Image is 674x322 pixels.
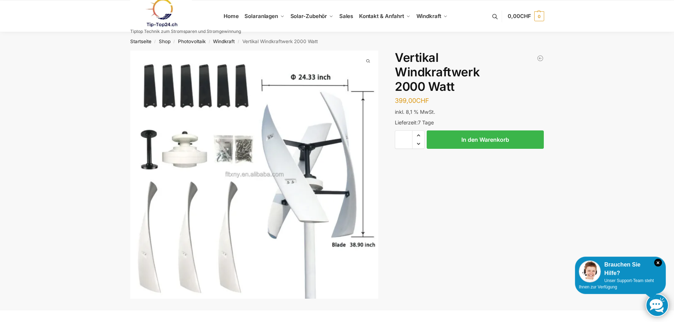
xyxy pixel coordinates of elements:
a: Startseite [130,39,151,44]
i: Schließen [654,259,662,267]
span: Kontakt & Anfahrt [359,13,404,19]
span: 0,00 [508,13,531,19]
iframe: Sicherer Rahmen für schnelle Bezahlvorgänge [393,153,545,173]
a: Vertikal WindradHd63d2b51b2484c83bf992b756e770dc5o [130,51,379,299]
a: Kontakt & Anfahrt [356,0,413,32]
span: Unser Support-Team steht Ihnen zur Verfügung [579,278,654,289]
a: 0,00CHF 0 [508,6,544,27]
li: 1 / 1 [130,51,379,299]
p: Tiptop Technik zum Stromsparen und Stromgewinnung [130,29,241,34]
span: Solar-Zubehör [290,13,327,19]
span: inkl. 8,1 % MwSt. [395,109,435,115]
span: Solaranlagen [244,13,278,19]
span: / [171,39,178,45]
span: / [235,39,242,45]
span: Lieferzeit: [395,119,434,125]
a: Windkraft [413,0,450,32]
h1: Vertikal Windkraftwerk 2000 Watt [395,51,544,94]
a: Windkraft [213,39,235,44]
span: 7 Tage [418,119,434,125]
nav: Breadcrumb [117,32,557,51]
a: Solar-Zubehör [287,0,336,32]
span: CHF [520,13,531,19]
img: Vertikal Windrad [130,51,379,299]
div: Brauchen Sie Hilfe? [579,260,662,277]
button: In den Warenkorb [427,130,544,149]
a: Photovoltaik [178,39,206,44]
span: 0 [534,11,544,21]
span: Reduce quantity [413,139,424,148]
input: Produktmenge [395,130,413,149]
img: Customer service [579,260,601,282]
span: Sales [339,13,353,19]
a: Sales [336,0,356,32]
span: / [151,39,159,45]
span: CHF [416,97,429,104]
span: Windkraft [416,13,441,19]
a: Shop [159,39,171,44]
bdi: 399,00 [395,97,429,104]
a: Windkraftanlage für Garten Terrasse [537,55,544,62]
span: Increase quantity [413,131,424,140]
span: / [206,39,213,45]
a: Solaranlagen [242,0,287,32]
